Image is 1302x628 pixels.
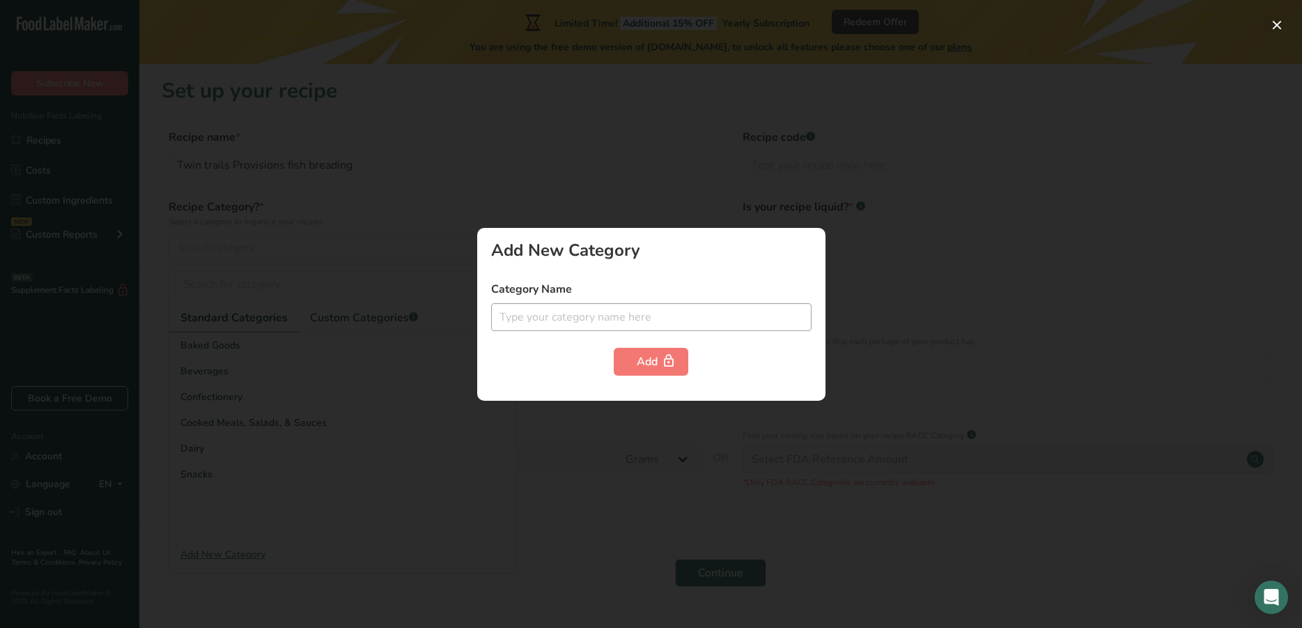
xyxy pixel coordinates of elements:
[1255,581,1288,614] div: Open Intercom Messenger
[491,242,812,259] div: Add New Category
[491,303,812,331] input: Type your category name here
[637,353,665,370] div: Add
[614,348,688,376] button: Add
[491,281,812,298] label: Category Name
